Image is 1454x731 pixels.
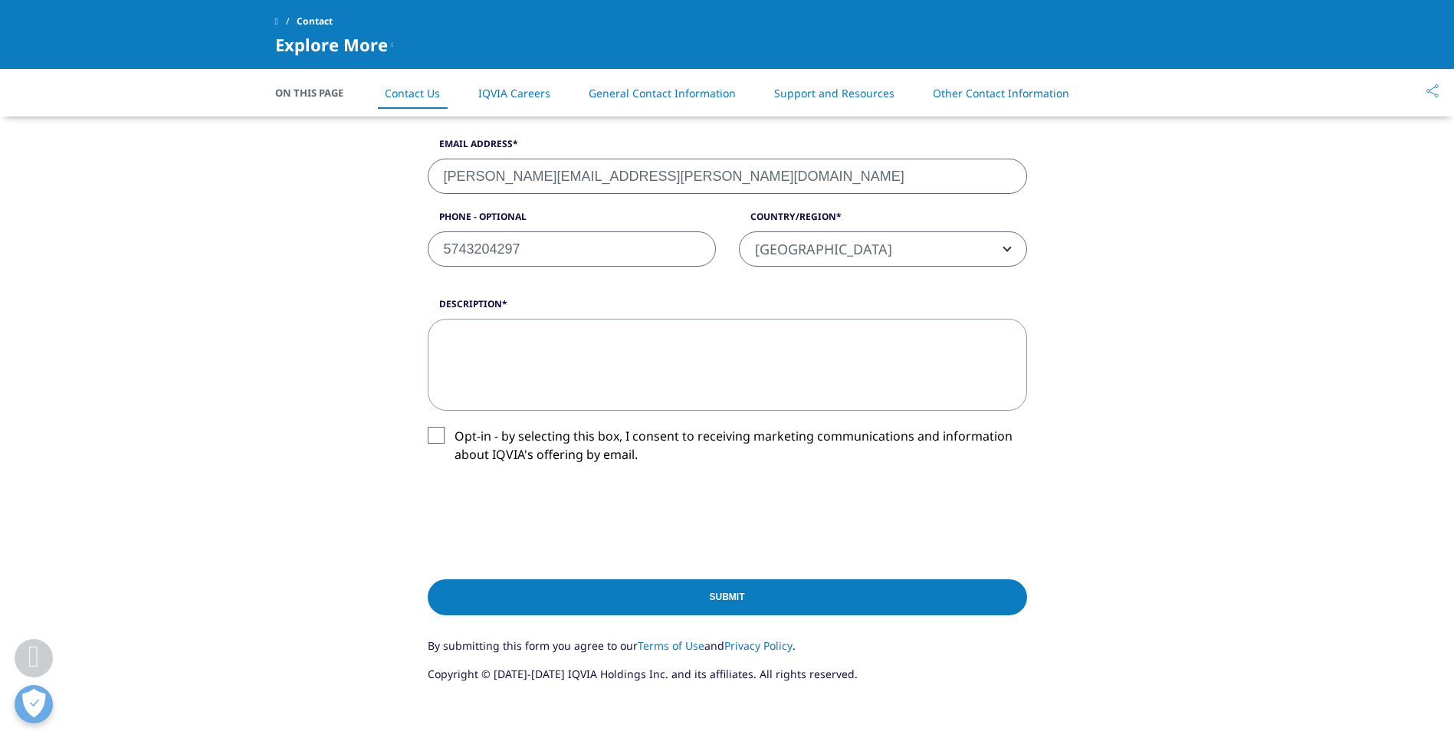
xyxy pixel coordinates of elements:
[428,210,716,231] label: Phone - Optional
[297,8,333,35] span: Contact
[428,137,1027,159] label: Email Address
[589,86,736,100] a: General Contact Information
[739,210,1027,231] label: Country/Region
[428,638,1027,666] p: By submitting this form you agree to our and .
[724,638,793,653] a: Privacy Policy
[428,666,1027,694] p: Copyright © [DATE]-[DATE] IQVIA Holdings Inc. and its affiliates. All rights reserved.
[385,86,440,100] a: Contact Us
[428,579,1027,615] input: Submit
[478,86,550,100] a: IQVIA Careers
[428,427,1027,472] label: Opt-in - by selecting this box, I consent to receiving marketing communications and information a...
[739,231,1027,267] span: United States
[740,232,1026,267] span: United States
[275,85,359,100] span: On This Page
[933,86,1069,100] a: Other Contact Information
[275,35,388,54] span: Explore More
[428,297,1027,319] label: Description
[428,488,661,548] iframe: reCAPTCHA
[774,86,894,100] a: Support and Resources
[638,638,704,653] a: Terms of Use
[15,685,53,723] button: Open Preferences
